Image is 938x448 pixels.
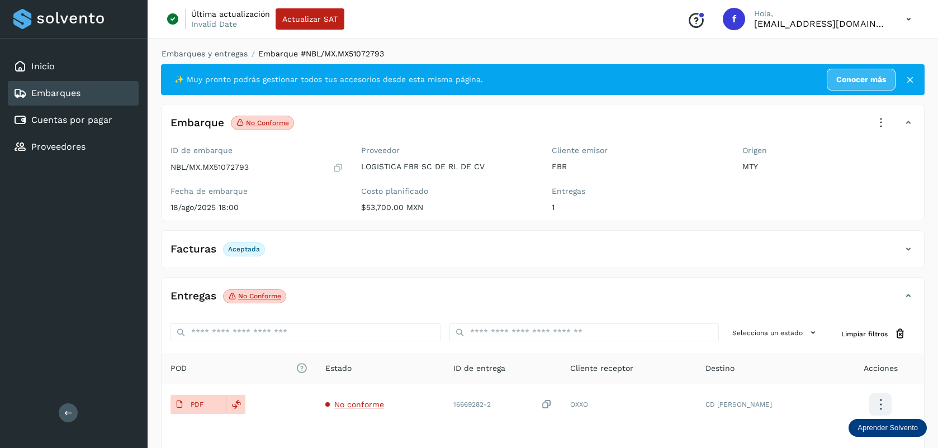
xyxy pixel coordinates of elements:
[361,162,534,171] p: LOGISTICA FBR SC DE RL DE CV
[170,187,343,196] label: Fecha de embarque
[705,363,735,374] span: Destino
[276,8,344,30] button: Actualizar SAT
[170,163,249,172] p: NBL/MX.MX51072793
[228,245,260,253] p: Aceptada
[170,203,343,212] p: 18/ago/2025 18:00
[453,399,552,411] div: 16669282-2
[226,395,245,414] div: Reemplazar POD
[162,113,924,141] div: EmbarqueNo conforme
[8,81,139,106] div: Embarques
[361,146,534,155] label: Proveedor
[161,48,925,60] nav: breadcrumb
[697,384,837,425] td: CD [PERSON_NAME]
[334,400,384,409] span: No conforme
[162,49,248,58] a: Embarques y entregas
[162,287,924,314] div: EntregasNo conforme
[754,9,888,18] p: Hola,
[8,108,139,132] div: Cuentas por pagar
[864,363,898,374] span: Acciones
[8,54,139,79] div: Inicio
[858,423,918,432] p: Aprender Solvento
[170,290,216,303] h4: Entregas
[754,18,888,29] p: fepadilla@niagarawater.com
[8,135,139,159] div: Proveedores
[170,117,224,130] h4: Embarque
[31,88,80,98] a: Embarques
[162,240,924,268] div: FacturasAceptada
[191,19,237,29] p: Invalid Date
[841,329,888,339] span: Limpiar filtros
[174,74,483,85] span: ✨ Muy pronto podrás gestionar todos tus accesorios desde esta misma página.
[849,419,927,437] div: Aprender Solvento
[191,401,203,408] p: PDF
[170,395,226,414] button: PDF
[552,187,724,196] label: Entregas
[742,146,915,155] label: Origen
[282,15,338,23] span: Actualizar SAT
[361,187,534,196] label: Costo planificado
[570,363,633,374] span: Cliente receptor
[728,323,823,342] button: Selecciona un estado
[31,141,86,152] a: Proveedores
[31,115,112,125] a: Cuentas por pagar
[742,162,915,171] p: MTY
[552,146,724,155] label: Cliente emisor
[170,363,307,374] span: POD
[832,323,915,344] button: Limpiar filtros
[191,9,270,19] p: Última actualización
[238,292,281,300] p: No conforme
[361,203,534,212] p: $53,700.00 MXN
[246,119,289,127] p: No conforme
[827,69,896,90] a: Conocer más
[561,384,697,425] td: OXXO
[552,203,724,212] p: 1
[31,61,55,72] a: Inicio
[325,363,352,374] span: Estado
[258,49,384,58] span: Embarque #NBL/MX.MX51072793
[552,162,724,171] p: FBR
[170,146,343,155] label: ID de embarque
[453,363,505,374] span: ID de entrega
[170,243,216,256] h4: Facturas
